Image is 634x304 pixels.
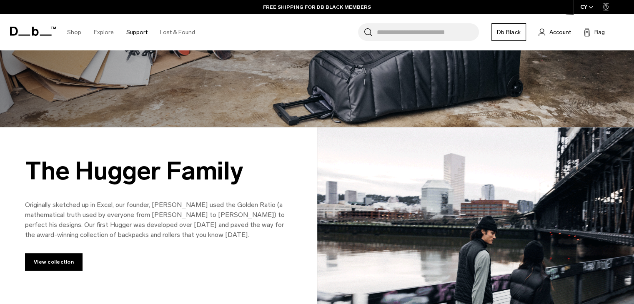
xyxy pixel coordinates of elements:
[549,28,571,37] span: Account
[126,17,148,47] a: Support
[94,17,114,47] a: Explore
[491,23,526,41] a: Db Black
[25,253,83,271] a: View collection
[584,27,605,37] button: Bag
[594,28,605,37] span: Bag
[263,3,371,11] a: FREE SHIPPING FOR DB BLACK MEMBERS
[61,14,201,50] nav: Main Navigation
[539,27,571,37] a: Account
[25,152,243,190] h3: The Hugger Family
[67,17,81,47] a: Shop
[160,17,195,47] a: Lost & Found
[25,200,292,240] p: Originally sketched up in Excel, our founder, [PERSON_NAME] used the Golden Ratio (a mathematical...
